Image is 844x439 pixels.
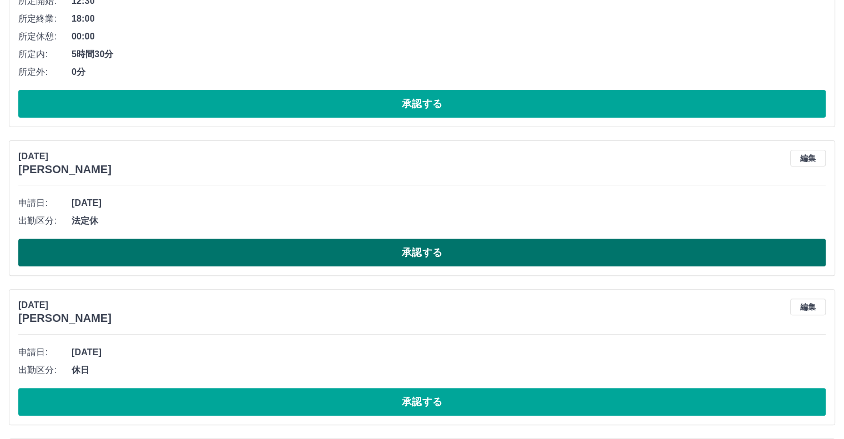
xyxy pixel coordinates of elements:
[18,65,72,79] span: 所定外:
[72,48,826,61] span: 5時間30分
[18,12,72,26] span: 所定終業:
[18,48,72,61] span: 所定内:
[18,299,112,312] p: [DATE]
[18,196,72,210] span: 申請日:
[18,388,826,416] button: 承認する
[790,299,826,315] button: 編集
[18,312,112,325] h3: [PERSON_NAME]
[18,90,826,118] button: 承認する
[18,364,72,377] span: 出勤区分:
[72,30,826,43] span: 00:00
[72,196,826,210] span: [DATE]
[72,364,826,377] span: 休日
[72,214,826,228] span: 法定休
[72,12,826,26] span: 18:00
[18,239,826,266] button: 承認する
[18,150,112,163] p: [DATE]
[18,346,72,359] span: 申請日:
[790,150,826,166] button: 編集
[72,346,826,359] span: [DATE]
[72,65,826,79] span: 0分
[18,30,72,43] span: 所定休憩:
[18,214,72,228] span: 出勤区分:
[18,163,112,176] h3: [PERSON_NAME]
